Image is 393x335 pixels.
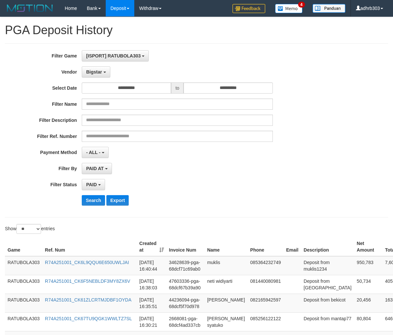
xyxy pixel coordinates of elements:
[354,237,382,256] th: Net Amount
[5,3,55,13] img: MOTION_logo.png
[82,163,112,174] button: PAID AT
[42,237,137,256] th: Ref. Num
[205,237,248,256] th: Name
[354,312,382,331] td: 80,804
[82,179,105,190] button: PAID
[205,294,248,312] td: [PERSON_NAME]
[354,275,382,294] td: 50,734
[137,312,166,331] td: [DATE] 16:30:21
[166,275,205,294] td: 47603336-pga-68dcf67b39a90
[82,195,105,206] button: Search
[5,237,42,256] th: Game
[248,256,283,275] td: 085364232749
[82,147,108,158] button: - ALL -
[166,237,205,256] th: Invoice Num
[5,256,42,275] td: RATUBOLA303
[248,294,283,312] td: 082165942597
[82,66,110,78] button: Bigstar
[16,224,41,234] select: Showentries
[275,4,303,13] img: Button%20Memo.svg
[106,195,129,206] button: Export
[137,237,166,256] th: Created at: activate to sort column ascending
[354,256,382,275] td: 950,783
[82,50,149,61] button: [ISPORT] RATUBOLA303
[137,275,166,294] td: [DATE] 16:38:03
[284,237,301,256] th: Email
[45,316,132,321] a: R74A251001_CK67TU9QGK1WWLTZ7SL
[301,256,354,275] td: Deposit from muklis1234
[298,2,305,8] span: 4
[45,279,130,284] a: R74A251001_CK6F5NEBLDF3MY8ZX6V
[86,150,100,155] span: - ALL -
[5,224,55,234] label: Show entries
[45,297,132,302] a: R74A251001_CK61ZLCRTMJDBF1OYDA
[166,256,205,275] td: 34628639-pga-68dcf71c69ab0
[5,294,42,312] td: RATUBOLA303
[232,4,265,13] img: Feedback.jpg
[301,294,354,312] td: Deposit from bekicot
[137,256,166,275] td: [DATE] 16:40:44
[301,275,354,294] td: Deposit from [GEOGRAPHIC_DATA]
[86,53,141,58] span: [ISPORT] RATUBOLA303
[171,82,184,94] span: to
[5,24,388,37] h1: PGA Deposit History
[301,312,354,331] td: Deposit from mantap77
[5,275,42,294] td: RATUBOLA303
[248,312,283,331] td: 085256122122
[86,166,103,171] span: PAID AT
[137,294,166,312] td: [DATE] 16:35:51
[45,260,129,265] a: R74A251001_CK6L9QQU6E650UWLJAI
[205,256,248,275] td: muklis
[205,275,248,294] td: neti widiyarti
[166,312,205,331] td: 2668081-pga-68dcf4ad337cb
[205,312,248,331] td: [PERSON_NAME] syatuko
[248,237,283,256] th: Phone
[166,294,205,312] td: 44236094-pga-68dcf5f70d978
[86,182,97,187] span: PAID
[313,4,345,13] img: panduan.png
[301,237,354,256] th: Description
[248,275,283,294] td: 081440080981
[86,69,102,75] span: Bigstar
[354,294,382,312] td: 20,456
